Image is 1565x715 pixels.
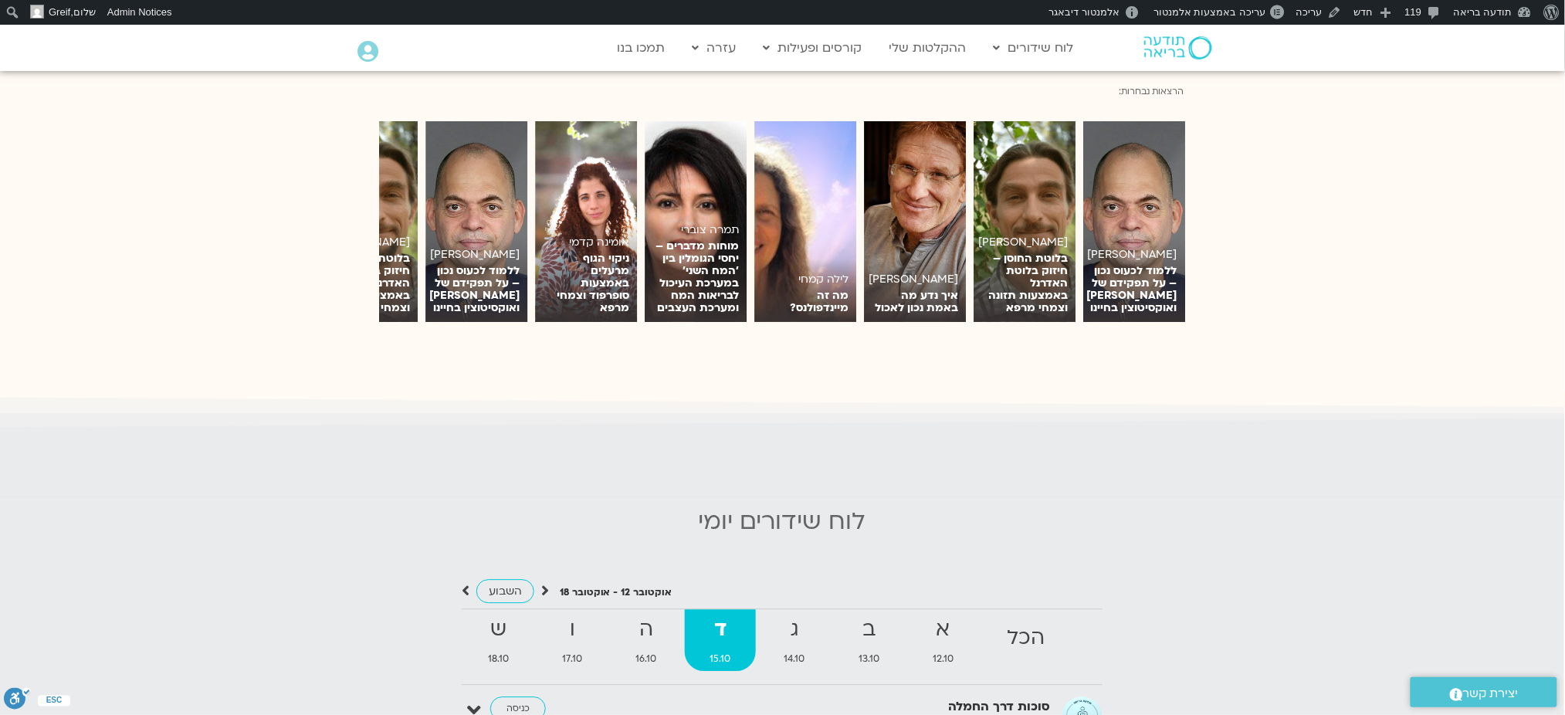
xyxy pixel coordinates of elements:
[463,609,534,671] a: ש18.10
[833,651,904,667] span: 13.10
[645,121,747,322] img: %D7%AA%D7%9E%D7%A8%D7%94-%D7%A6%D7%95%D7%91%D7%A8%D7%99-1.jpg
[684,33,744,63] a: עזרה
[536,121,638,322] img: %D7%90%D7%95%D7%9E%D7%99%D7%A0%D7%94-%D7%A7%D7%93%D7%9E%D7%99-1.jpg
[982,609,1070,671] a: הכל
[759,651,830,667] span: 14.10
[489,584,522,598] span: השבוע
[1463,683,1519,704] span: יצירת קשר
[7,508,1557,535] h2: לוח שידורים יומי
[872,273,959,286] h6: [PERSON_NAME]
[982,252,1069,314] p: בלוטת החוסן – חיזוק בלוטת האדרנל באמצעות תזונה וצמחי מרפא
[881,33,974,63] a: ההקלטות שלי
[872,290,959,314] p: איך נדע מה באמת נכון לאכול
[908,612,979,647] strong: א
[763,290,849,314] p: מה זה מיינדפולנס?
[1092,265,1178,314] p: ללמוד לכעוס נכון – על תפקידם של [PERSON_NAME] ואוקסיטוצין בחיינו
[982,621,1070,656] strong: הכל
[833,609,904,671] a: ב13.10
[1144,36,1212,59] img: תודעה בריאה
[908,651,979,667] span: 12.10
[685,651,756,667] span: 15.10
[685,609,756,671] a: ד15.10
[611,651,682,667] span: 16.10
[759,612,830,647] strong: ג
[611,609,682,671] a: ה16.10
[685,612,756,647] strong: ד
[537,651,608,667] span: 17.10
[1092,249,1178,261] h6: [PERSON_NAME]
[653,240,740,314] p: מוחות מדברים – יחסי הגומלין בין 'המח השני' במערכת העיכול לבריאות המח ומערכת העצבים
[755,33,869,63] a: קורסים ופעילות
[1411,677,1557,707] a: יצירת קשר
[544,236,630,249] h6: אומינה קדמי
[833,612,904,647] strong: ב
[985,33,1081,63] a: לוח שידורים
[653,224,740,236] h6: תמרה צוברי
[974,121,1076,322] img: %D7%99%D7%92%D7%90%D7%9C-%D7%A7%D7%95%D7%98%D7%99%D7%9F.jpg
[434,249,520,261] h6: [PERSON_NAME]
[476,579,534,603] a: השבוע
[49,6,70,18] span: Greif
[755,121,857,322] img: %D7%9E%D7%99%D7%99%D7%A0%D7%93%D7%A4%D7%95%D7%9C%D7%A0%D7%A1.jpg
[982,236,1069,249] h6: [PERSON_NAME]
[434,265,520,314] p: ללמוד לכעוס נכון – על תפקידם של [PERSON_NAME] ואוקסיטוצין בחיינו
[537,609,608,671] a: ו17.10
[381,84,1184,100] p: הרצאות נבחרות:
[611,612,682,647] strong: ה
[908,609,979,671] a: א12.10
[560,585,672,601] p: אוקטובר 12 - אוקטובר 18
[759,609,830,671] a: ג14.10
[1084,121,1186,322] img: %D7%AA%D7%9E%D7%99%D7%A8-%D7%90%D7%A9%D7%9E%D7%9F-e1601904146928-2.jpg
[537,612,608,647] strong: ו
[463,612,534,647] strong: ש
[763,273,849,286] h6: לילה קמחי
[544,252,630,314] p: ניקוי הגוף מרעלים באמצעות סופרפוד וצמחי מרפא
[426,121,528,322] img: %D7%AA%D7%9E%D7%99%D7%A8-%D7%90%D7%A9%D7%9E%D7%9F-e1601904146928-2.jpg
[865,121,967,322] img: %D7%90%D7%95%D7%A4%D7%99%D7%A8-%D7%A4%D7%95%D7%92%D7%9C-1.jpg
[1153,6,1265,18] span: עריכה באמצעות אלמנטור
[463,651,534,667] span: 18.10
[609,33,672,63] a: תמכו בנו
